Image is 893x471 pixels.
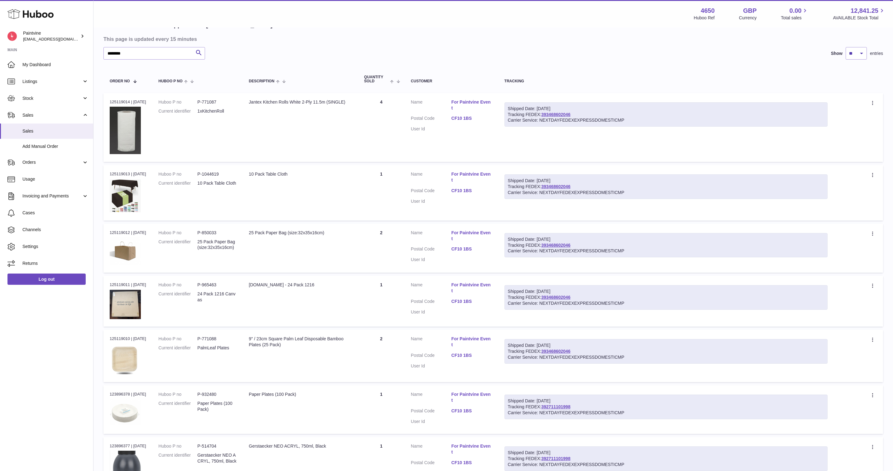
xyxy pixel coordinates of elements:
[541,112,570,117] a: 393468602046
[508,236,824,242] div: Shipped Date: [DATE]
[508,190,824,196] div: Carrier Service: NEXTDAYFEDEXEXPRESSDOMESTICMP
[411,126,451,132] dt: User Id
[249,336,352,348] div: 9" / 23cm Square Palm Leaf Disposable Bamboo Plates (25 Pack)
[159,401,198,412] dt: Current identifier
[364,75,389,83] span: Quantity Sold
[198,452,236,464] dd: Gerstaecker NEO ACRYL, 750ml, Black
[411,460,451,467] dt: Postal Code
[833,7,886,21] a: 12,841.25 AVAILABLE Stock Total
[358,165,405,221] td: 1
[411,309,451,315] dt: User Id
[541,349,570,354] a: 393468602046
[508,289,824,294] div: Shipped Date: [DATE]
[411,171,451,185] dt: Name
[22,143,88,149] span: Add Manual Order
[110,399,141,425] img: 1705064039.png
[22,128,88,134] span: Sales
[358,385,405,434] td: 1
[504,446,828,471] div: Tracking FEDEX:
[198,282,236,288] dd: P-965463
[159,336,198,342] dt: Huboo P no
[198,108,236,114] dd: 1xKitchenRoll
[504,285,828,310] div: Tracking FEDEX:
[411,443,451,457] dt: Name
[411,363,451,369] dt: User Id
[22,95,82,101] span: Stock
[249,282,352,288] div: [DOMAIN_NAME] - 24 Pack 1216
[451,188,492,194] a: CF10 1BS
[159,99,198,105] dt: Huboo P no
[411,246,451,254] dt: Postal Code
[411,282,451,295] dt: Name
[110,171,146,177] div: 125119013 | [DATE]
[508,117,824,123] div: Carrier Service: NEXTDAYFEDEXEXPRESSDOMESTICMP
[110,344,141,375] img: 1683654719.png
[870,51,883,56] span: entries
[7,274,86,285] a: Log out
[358,93,405,162] td: 4
[22,260,88,266] span: Returns
[159,391,198,397] dt: Huboo P no
[411,230,451,243] dt: Name
[198,99,236,105] dd: P-771087
[739,15,757,21] div: Currency
[110,391,146,397] div: 123896378 | [DATE]
[159,230,198,236] dt: Huboo P no
[833,15,886,21] span: AVAILABLE Stock Total
[22,210,88,216] span: Cases
[110,107,141,154] img: 1683653328.png
[110,443,146,449] div: 123896377 | [DATE]
[198,171,236,177] dd: P-1044619
[451,443,492,455] a: For Paintvine Event
[22,244,88,250] span: Settings
[159,345,198,351] dt: Current identifier
[159,452,198,464] dt: Current identifier
[411,188,451,195] dt: Postal Code
[451,391,492,403] a: For Paintvine Event
[249,79,275,83] span: Description
[541,295,570,300] a: 393468602046
[198,443,236,449] dd: P-514704
[110,290,141,319] img: 46501747297401.png
[358,276,405,327] td: 1
[451,99,492,111] a: For Paintvine Event
[508,248,824,254] div: Carrier Service: NEXTDAYFEDEXEXPRESSDOMESTICMP
[198,336,236,342] dd: P-771088
[781,7,809,21] a: 0.00 Total sales
[451,336,492,348] a: For Paintvine Event
[508,342,824,348] div: Shipped Date: [DATE]
[110,79,130,83] span: Order No
[743,7,757,15] strong: GBP
[249,171,352,177] div: 10 Pack Table Cloth
[541,456,570,461] a: 392711101998
[504,339,828,364] div: Tracking FEDEX:
[451,299,492,304] a: CF10 1BS
[358,330,405,382] td: 2
[541,404,570,409] a: 392711101998
[508,354,824,360] div: Carrier Service: NEXTDAYFEDEXEXPRESSDOMESTICMP
[249,230,352,236] div: 25 Pack Paper Bag (size:32x35x16cm)
[508,300,824,306] div: Carrier Service: NEXTDAYFEDEXEXPRESSDOMESTICMP
[451,352,492,358] a: CF10 1BS
[159,79,183,83] span: Huboo P no
[541,243,570,248] a: 393468602046
[159,239,198,251] dt: Current identifier
[7,32,17,41] img: euan@paintvine.co.uk
[701,7,715,15] strong: 4650
[451,171,492,183] a: For Paintvine Event
[110,336,146,342] div: 125119010 | [DATE]
[22,193,82,199] span: Invoicing and Payments
[508,106,824,112] div: Shipped Date: [DATE]
[159,171,198,177] dt: Huboo P no
[451,460,492,466] a: CF10 1BS
[451,282,492,294] a: For Paintvine Event
[451,408,492,414] a: CF10 1BS
[504,79,828,83] div: Tracking
[198,391,236,397] dd: P-932480
[781,15,809,21] span: Total sales
[451,230,492,242] a: For Paintvine Event
[508,450,824,456] div: Shipped Date: [DATE]
[159,443,198,449] dt: Huboo P no
[504,102,828,127] div: Tracking FEDEX:
[411,336,451,349] dt: Name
